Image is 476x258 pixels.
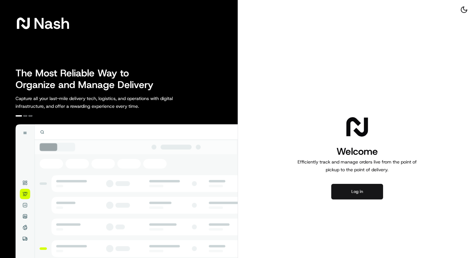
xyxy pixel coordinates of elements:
p: Efficiently track and manage orders live from the point of pickup to the point of delivery. [295,158,419,174]
p: Capture all your last-mile delivery tech, logistics, and operations with digital infrastructure, ... [16,95,202,110]
span: Nash [34,17,70,30]
h1: Welcome [295,145,419,158]
h2: The Most Reliable Way to Organize and Manage Delivery [16,67,161,91]
button: Log in [331,184,383,199]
